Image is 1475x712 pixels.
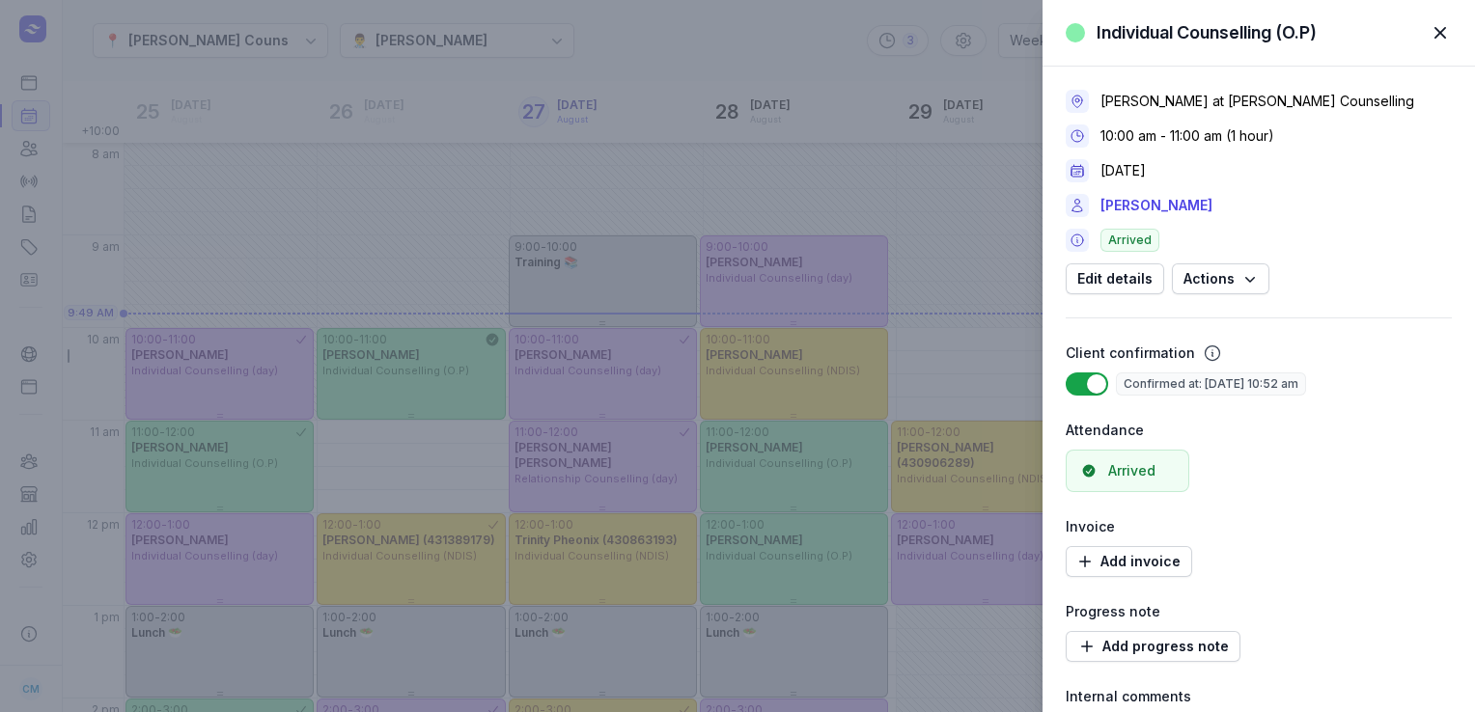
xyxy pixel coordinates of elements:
[1100,229,1159,252] span: Arrived
[1077,267,1153,290] span: Edit details
[1108,461,1155,480] div: Arrived
[1066,263,1164,294] button: Edit details
[1183,267,1258,290] span: Actions
[1100,194,1212,217] a: [PERSON_NAME]
[1066,419,1452,442] div: Attendance
[1066,515,1452,538] div: Invoice
[1100,161,1146,180] div: [DATE]
[1066,600,1452,623] div: Progress note
[1097,21,1317,44] div: Individual Counselling (O.P)
[1116,372,1306,396] span: Confirmed at: [DATE] 10:52 am
[1077,635,1229,658] span: Add progress note
[1100,92,1414,111] div: [PERSON_NAME] at [PERSON_NAME] Counselling
[1066,685,1452,708] div: Internal comments
[1066,342,1195,365] div: Client confirmation
[1172,263,1269,294] button: Actions
[1077,550,1181,573] span: Add invoice
[1100,126,1274,146] div: 10:00 am - 11:00 am (1 hour)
